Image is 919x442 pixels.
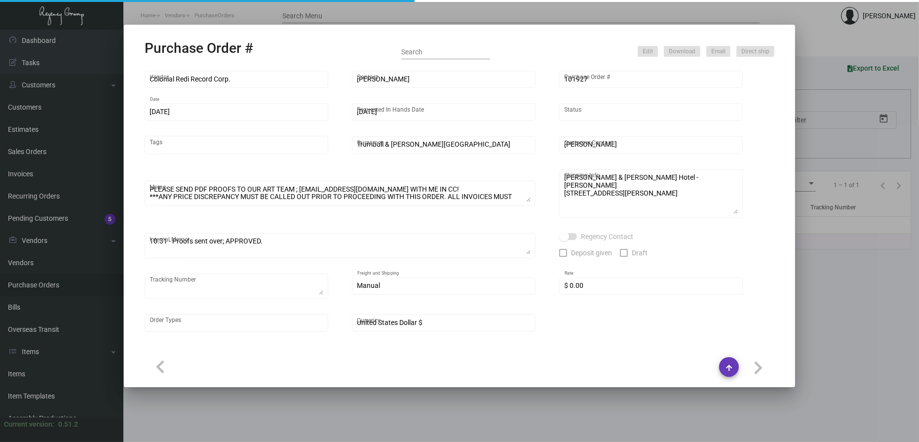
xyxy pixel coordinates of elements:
span: Email [711,47,726,56]
button: Download [664,46,700,57]
div: 0.51.2 [58,419,78,430]
span: Regency Contact [581,231,633,242]
span: Download [669,47,695,56]
span: Deposit given [571,247,612,259]
button: Direct ship [736,46,774,57]
span: Manual [357,281,381,289]
span: Direct ship [741,47,769,56]
div: Current version: [4,419,54,430]
span: Draft [632,247,648,259]
button: Edit [638,46,658,57]
button: Email [706,46,730,57]
span: Edit [643,47,653,56]
h2: Purchase Order # [145,40,253,57]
